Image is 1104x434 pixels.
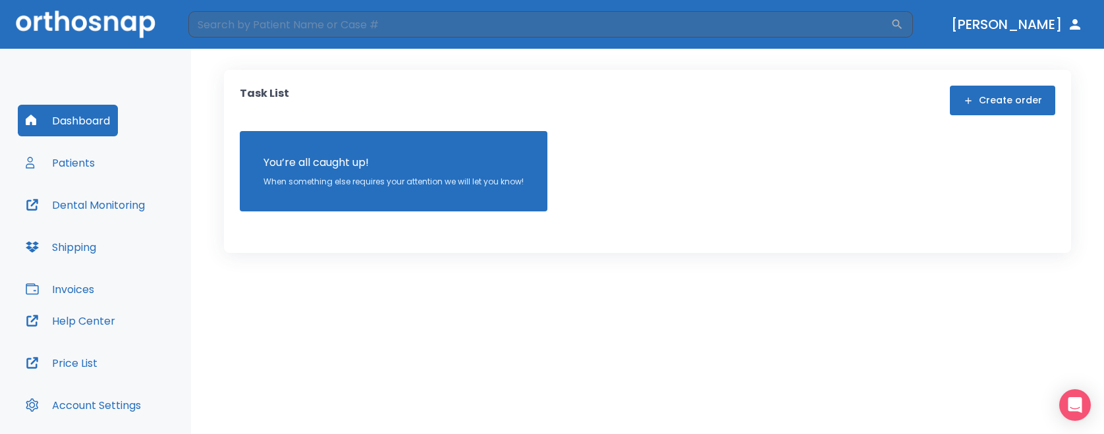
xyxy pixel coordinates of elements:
[18,273,102,305] button: Invoices
[18,347,105,379] button: Price List
[18,147,103,178] button: Patients
[18,231,104,263] button: Shipping
[946,13,1088,36] button: [PERSON_NAME]
[1059,389,1091,421] div: Open Intercom Messenger
[18,305,123,337] button: Help Center
[18,189,153,221] button: Dental Monitoring
[16,11,155,38] img: Orthosnap
[18,105,118,136] button: Dashboard
[950,86,1055,115] button: Create order
[188,11,891,38] input: Search by Patient Name or Case #
[263,155,524,171] p: You’re all caught up!
[240,86,289,115] p: Task List
[18,389,149,421] button: Account Settings
[263,176,524,188] p: When something else requires your attention we will let you know!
